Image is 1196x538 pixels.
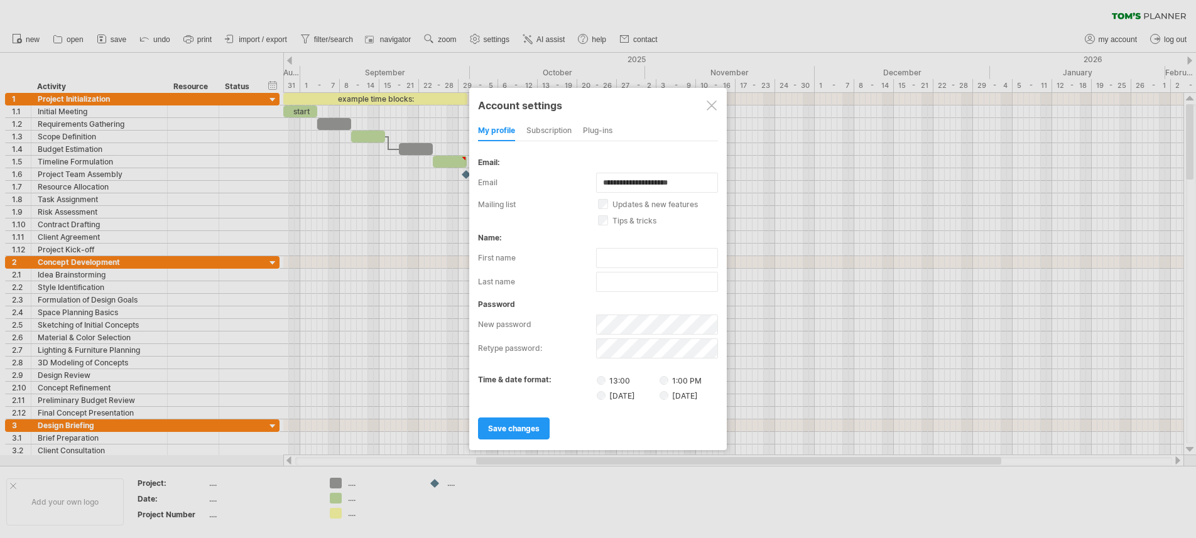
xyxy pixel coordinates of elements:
[478,248,596,268] label: first name
[597,376,606,385] input: 13:00
[660,376,702,385] label: 1:00 PM
[597,390,658,401] label: [DATE]
[478,338,596,358] label: retype password:
[597,375,658,385] label: 13:00
[660,391,668,400] input: [DATE]
[478,315,596,335] label: new password
[478,233,718,242] div: name:
[583,121,612,141] div: Plug-ins
[488,424,540,433] span: save changes
[478,299,718,309] div: password
[478,417,550,439] a: save changes
[598,200,732,209] label: updates & new features
[478,94,718,116] div: Account settings
[598,216,732,225] label: tips & tricks
[660,376,668,385] input: 1:00 PM
[478,375,552,384] label: time & date format:
[478,173,596,193] label: email
[597,391,606,400] input: [DATE]
[660,391,698,401] label: [DATE]
[478,272,596,292] label: last name
[478,158,718,167] div: email:
[478,200,598,209] label: mailing list
[526,121,572,141] div: subscription
[478,121,515,141] div: my profile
